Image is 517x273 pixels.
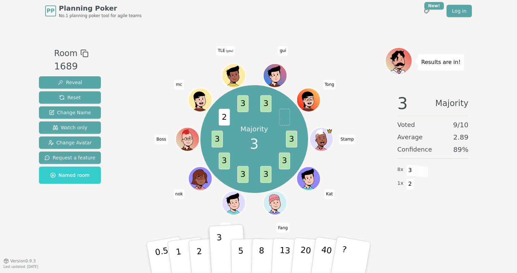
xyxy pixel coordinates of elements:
span: Click to change your name [323,80,336,89]
span: 3 [279,153,290,169]
span: 3 [286,131,297,147]
span: 3 [260,166,271,183]
span: 1 x [397,180,403,187]
span: Click to change your name [155,134,168,144]
span: Version 0.9.3 [10,258,36,264]
span: 3 [211,131,223,147]
span: Change Name [49,109,91,116]
span: Majority [435,95,468,112]
span: Reset [59,94,81,101]
button: Click to change your avatar [222,64,244,87]
button: Reveal [39,76,101,89]
span: Click to change your name [216,46,235,55]
span: Average [397,132,423,142]
span: Request a feature [44,154,95,161]
span: Last updated: [DATE] [3,265,38,269]
span: 2 [218,109,230,126]
span: Reveal [58,79,82,86]
span: 9 / 10 [453,120,468,130]
span: 3 [397,95,408,112]
p: 3 [216,233,224,270]
button: Change Name [39,106,101,119]
span: Room [54,47,77,60]
span: No.1 planning poker tool for agile teams [59,13,142,18]
span: Confidence [397,145,432,154]
span: 3 [260,95,271,112]
span: Change Avatar [48,139,92,146]
button: Named room [39,167,101,184]
span: 2.89 [453,132,468,142]
div: New! [424,2,444,10]
span: Planning Poker [59,3,142,13]
span: Voted [397,120,415,130]
button: Request a feature [39,152,101,164]
span: 3 [250,134,258,154]
button: Watch only [39,121,101,134]
span: Click to change your name [276,223,289,232]
span: Click to change your name [220,223,231,232]
span: (you) [225,50,234,53]
button: Change Avatar [39,136,101,149]
button: Version0.9.3 [3,258,36,264]
span: Watch only [53,124,88,131]
span: Click to change your name [174,189,185,198]
p: Majority [240,124,268,134]
span: 3 [237,95,249,112]
span: 8 x [397,166,403,173]
span: 3 [406,165,414,176]
span: 89 % [453,145,468,154]
span: Click to change your name [324,189,335,198]
span: PP [47,7,54,15]
a: Log in [447,5,472,17]
span: 3 [218,153,230,169]
span: Click to change your name [339,134,356,144]
p: Results are in! [421,57,461,67]
span: 2 [406,178,414,190]
button: Reset [39,91,101,104]
span: Click to change your name [278,46,288,55]
button: New! [421,5,433,17]
span: Stamp is the host [326,128,332,134]
span: Click to change your name [174,80,184,89]
span: 3 [237,166,249,183]
span: Named room [50,172,90,179]
a: PPPlanning PokerNo.1 planning poker tool for agile teams [45,3,142,18]
div: 1689 [54,60,88,74]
